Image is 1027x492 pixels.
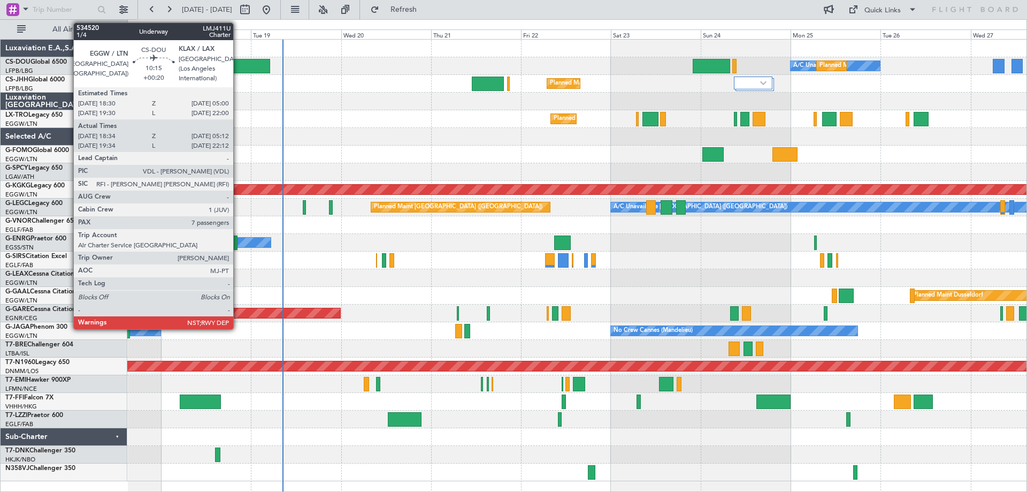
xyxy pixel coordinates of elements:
[5,173,34,181] a: LGAV/ATH
[5,342,73,348] a: T7-BREChallenger 604
[5,289,94,295] a: G-GAALCessna Citation XLS+
[5,297,37,305] a: EGGW/LTN
[5,165,63,171] a: G-SPCYLegacy 650
[5,218,32,224] span: G-VNOR
[5,226,33,234] a: EGLF/FAB
[5,183,65,189] a: G-KGKGLegacy 600
[5,191,37,199] a: EGGW/LTN
[760,81,767,85] img: arrow-gray.svg
[550,75,718,92] div: Planned Maint [GEOGRAPHIC_DATA] ([GEOGRAPHIC_DATA])
[880,29,970,39] div: Tue 26
[5,271,28,277] span: G-LEAX
[843,1,922,18] button: Quick Links
[5,306,94,313] a: G-GARECessna Citation XLS+
[5,448,29,454] span: T7-DNK
[701,29,791,39] div: Sun 24
[28,26,113,33] span: All Aircraft
[251,29,341,39] div: Tue 19
[791,29,880,39] div: Mon 25
[5,395,53,401] a: T7-FFIFalcon 7X
[5,120,37,128] a: EGGW/LTN
[365,1,430,18] button: Refresh
[5,112,28,118] span: LX-TRO
[5,279,37,287] a: EGGW/LTN
[5,403,37,411] a: VHHH/HKG
[5,332,37,340] a: EGGW/LTN
[5,465,75,472] a: N358VJChallenger 350
[5,200,63,207] a: G-LEGCLegacy 600
[819,58,988,74] div: Planned Maint [GEOGRAPHIC_DATA] ([GEOGRAPHIC_DATA])
[614,323,693,339] div: No Crew Cannes (Mandelieu)
[5,306,30,313] span: G-GARE
[5,218,78,224] a: G-VNORChallenger 650
[5,253,26,260] span: G-SIRS
[5,359,70,366] a: T7-N1960Legacy 650
[129,21,148,31] div: [DATE]
[611,29,701,39] div: Sat 23
[5,412,27,419] span: T7-LZZI
[5,165,28,171] span: G-SPCY
[182,5,232,14] span: [DATE] - [DATE]
[5,253,67,260] a: G-SIRSCitation Excel
[5,314,37,322] a: EGNR/CEG
[5,377,26,383] span: T7-EMI
[5,448,75,454] a: T7-DNKChallenger 350
[5,350,29,358] a: LTBA/ISL
[5,367,39,375] a: DNMM/LOS
[5,324,67,330] a: G-JAGAPhenom 300
[5,77,65,83] a: CS-JHHGlobal 6000
[5,342,27,348] span: T7-BRE
[5,420,33,428] a: EGLF/FAB
[161,29,251,39] div: Mon 18
[864,5,901,16] div: Quick Links
[5,289,30,295] span: G-GAAL
[5,147,33,154] span: G-FOMO
[5,67,33,75] a: LFPB/LBG
[341,29,431,39] div: Wed 20
[5,261,33,269] a: EGLF/FAB
[793,58,838,74] div: A/C Unavailable
[5,385,37,393] a: LFMN/NCE
[5,59,30,65] span: CS-DOU
[5,236,66,242] a: G-ENRGPraetor 600
[381,6,426,13] span: Refresh
[554,111,722,127] div: Planned Maint [GEOGRAPHIC_DATA] ([GEOGRAPHIC_DATA])
[5,200,28,207] span: G-LEGC
[614,199,787,215] div: A/C Unavailable [GEOGRAPHIC_DATA] ([GEOGRAPHIC_DATA])
[197,58,366,74] div: Planned Maint [GEOGRAPHIC_DATA] ([GEOGRAPHIC_DATA])
[374,199,542,215] div: Planned Maint [GEOGRAPHIC_DATA] ([GEOGRAPHIC_DATA])
[521,29,611,39] div: Fri 22
[5,155,37,163] a: EGGW/LTN
[431,29,521,39] div: Thu 21
[5,59,67,65] a: CS-DOUGlobal 6500
[5,456,35,464] a: HKJK/NBO
[33,2,94,18] input: Trip Number
[5,244,34,252] a: EGSS/STN
[5,412,63,419] a: T7-LZZIPraetor 600
[5,324,30,330] span: G-JAGA
[5,465,29,472] span: N358VJ
[5,208,37,216] a: EGGW/LTN
[5,183,30,189] span: G-KGKG
[5,395,24,401] span: T7-FFI
[5,377,71,383] a: T7-EMIHawker 900XP
[5,147,69,154] a: G-FOMOGlobal 6000
[5,271,88,277] a: G-LEAXCessna Citation XLS
[5,85,33,93] a: LFPB/LBG
[5,112,63,118] a: LX-TROLegacy 650
[5,359,35,366] span: T7-N1960
[913,287,983,304] div: Planned Maint Dusseldorf
[12,21,116,38] button: All Aircraft
[5,236,30,242] span: G-ENRG
[5,77,28,83] span: CS-JHH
